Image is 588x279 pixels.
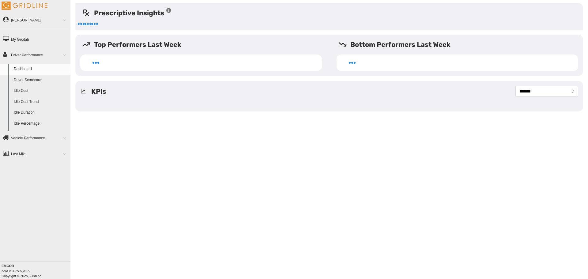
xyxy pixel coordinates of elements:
[11,85,70,96] a: Idle Cost
[2,2,47,10] img: Gridline
[11,64,70,75] a: Dashboard
[11,107,70,118] a: Idle Duration
[2,263,70,278] div: Copyright © 2025, Gridline
[91,86,106,96] h5: KPIs
[11,129,70,140] a: Idle Percentage Trend
[2,264,14,268] b: EMCOR
[82,40,327,50] h5: Top Performers Last Week
[82,8,172,18] h5: Prescriptive Insights
[11,96,70,107] a: Idle Cost Trend
[2,269,30,273] i: beta v.2025.6.2839
[11,118,70,129] a: Idle Percentage
[338,40,583,50] h5: Bottom Performers Last Week
[11,75,70,86] a: Driver Scorecard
